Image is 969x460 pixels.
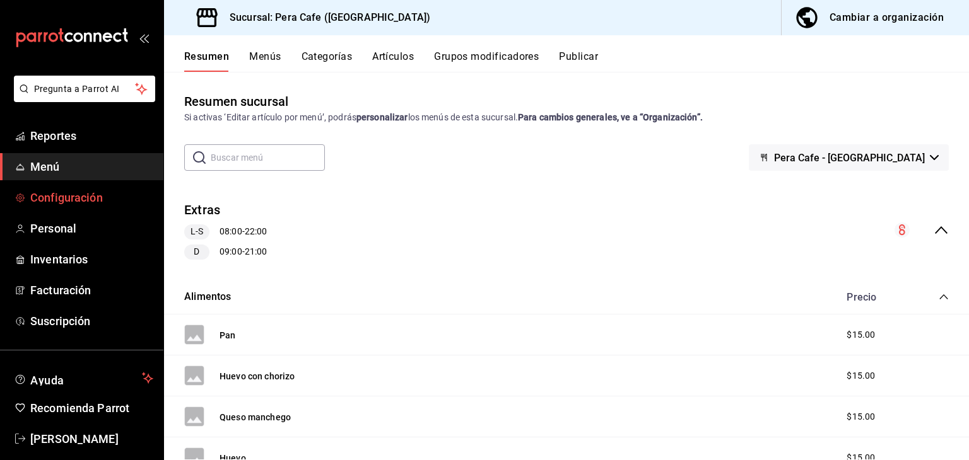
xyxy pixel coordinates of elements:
[30,220,153,237] span: Personal
[939,292,949,302] button: collapse-category-row
[30,251,153,268] span: Inventarios
[847,328,875,342] span: $15.00
[30,430,153,447] span: [PERSON_NAME]
[749,144,949,171] button: Pera Cafe - [GEOGRAPHIC_DATA]
[14,76,155,102] button: Pregunta a Parrot AI
[9,91,155,105] a: Pregunta a Parrot AI
[847,410,875,423] span: $15.00
[184,290,232,304] button: Alimentos
[30,313,153,330] span: Suscripción
[518,112,703,122] strong: Para cambios generales, ve a “Organización”.
[34,83,136,96] span: Pregunta a Parrot AI
[220,370,295,382] button: Huevo con chorizo
[372,50,414,72] button: Artículos
[184,244,267,260] div: 09:00 - 21:00
[559,50,598,72] button: Publicar
[30,189,153,206] span: Configuración
[30,158,153,175] span: Menú
[164,191,969,270] div: collapse-menu-row
[249,50,281,72] button: Menús
[184,50,229,72] button: Resumen
[830,9,944,26] div: Cambiar a organización
[185,225,208,238] span: L-S
[184,224,267,239] div: 08:00 - 22:00
[184,92,288,111] div: Resumen sucursal
[356,112,408,122] strong: personalizar
[30,282,153,299] span: Facturación
[220,10,430,25] h3: Sucursal: Pera Cafe ([GEOGRAPHIC_DATA])
[30,371,137,386] span: Ayuda
[211,145,325,170] input: Buscar menú
[434,50,539,72] button: Grupos modificadores
[220,329,235,342] button: Pan
[184,201,220,219] button: Extras
[774,152,925,164] span: Pera Cafe - [GEOGRAPHIC_DATA]
[834,291,915,303] div: Precio
[30,400,153,417] span: Recomienda Parrot
[302,50,353,72] button: Categorías
[189,245,204,258] span: D
[847,369,875,382] span: $15.00
[220,411,291,423] button: Queso manchego
[184,111,949,124] div: Si activas ‘Editar artículo por menú’, podrás los menús de esta sucursal.
[184,50,969,72] div: navigation tabs
[30,127,153,144] span: Reportes
[139,33,149,43] button: open_drawer_menu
